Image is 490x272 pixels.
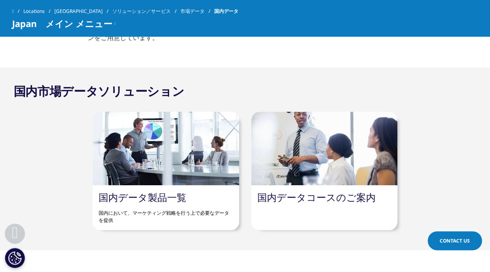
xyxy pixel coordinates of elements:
[99,203,233,224] p: 国内において、マーケティング戦略を行う上で必要なデータを提供
[440,237,470,244] span: Contact Us
[5,248,25,268] button: Cookie 設定
[54,4,112,19] a: [GEOGRAPHIC_DATA]
[428,231,482,250] a: Contact Us
[23,4,54,19] a: Locations
[99,190,186,204] a: 国内データ製品一覧
[257,190,376,204] a: 国内データコースのご案内
[214,4,238,19] span: 国内データ
[112,4,180,19] a: ソリューション／サービス
[180,4,214,19] a: 市場データ
[14,83,184,99] h2: 国内市場データソリューション
[12,19,112,28] span: Japan メイン メニュー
